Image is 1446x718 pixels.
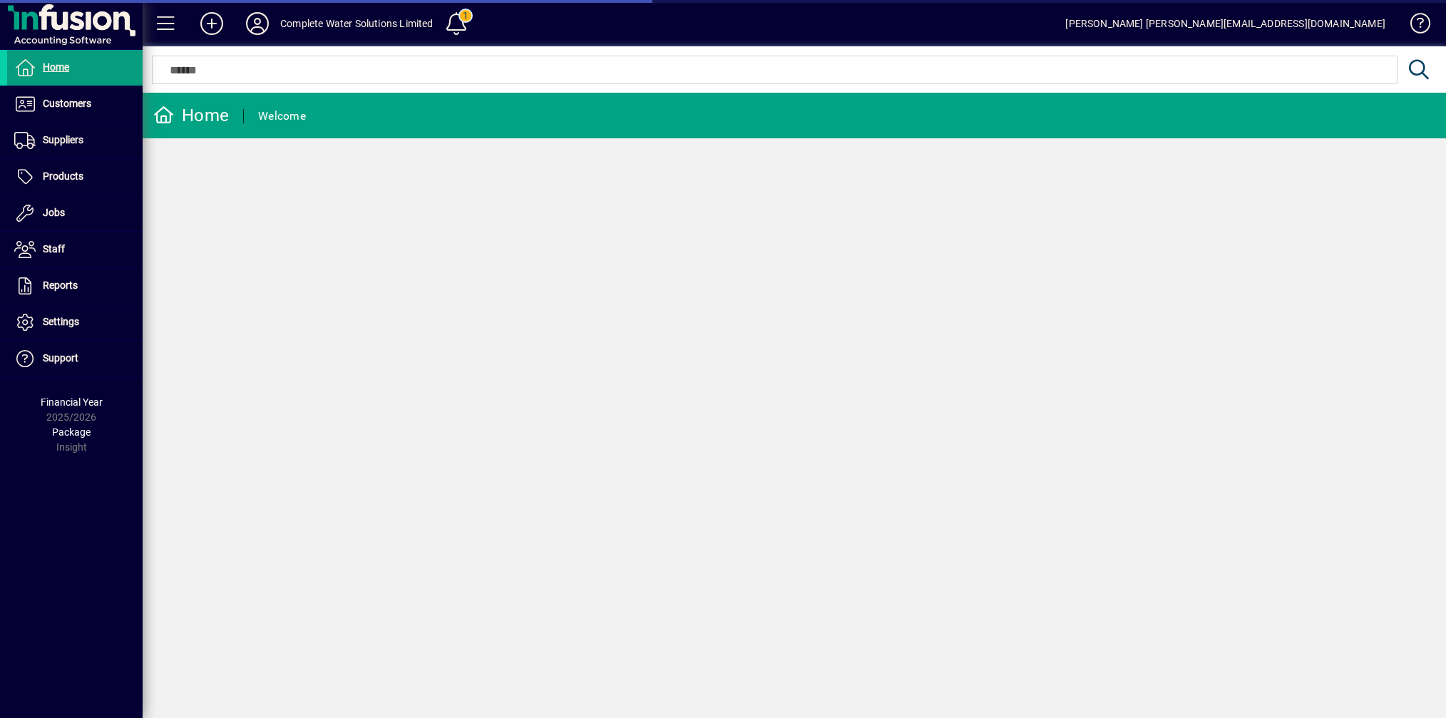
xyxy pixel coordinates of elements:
[43,170,83,182] span: Products
[43,98,91,109] span: Customers
[43,61,69,73] span: Home
[280,12,434,35] div: Complete Water Solutions Limited
[1400,3,1428,49] a: Knowledge Base
[7,195,143,231] a: Jobs
[7,232,143,267] a: Staff
[189,11,235,36] button: Add
[43,352,78,364] span: Support
[258,105,306,128] div: Welcome
[43,316,79,327] span: Settings
[43,279,78,291] span: Reports
[7,304,143,340] a: Settings
[7,123,143,158] a: Suppliers
[153,104,229,127] div: Home
[43,243,65,255] span: Staff
[43,134,83,145] span: Suppliers
[7,268,143,304] a: Reports
[7,159,143,195] a: Products
[43,207,65,218] span: Jobs
[1065,12,1385,35] div: [PERSON_NAME] [PERSON_NAME][EMAIL_ADDRESS][DOMAIN_NAME]
[7,341,143,376] a: Support
[41,396,103,408] span: Financial Year
[52,426,91,438] span: Package
[235,11,280,36] button: Profile
[7,86,143,122] a: Customers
